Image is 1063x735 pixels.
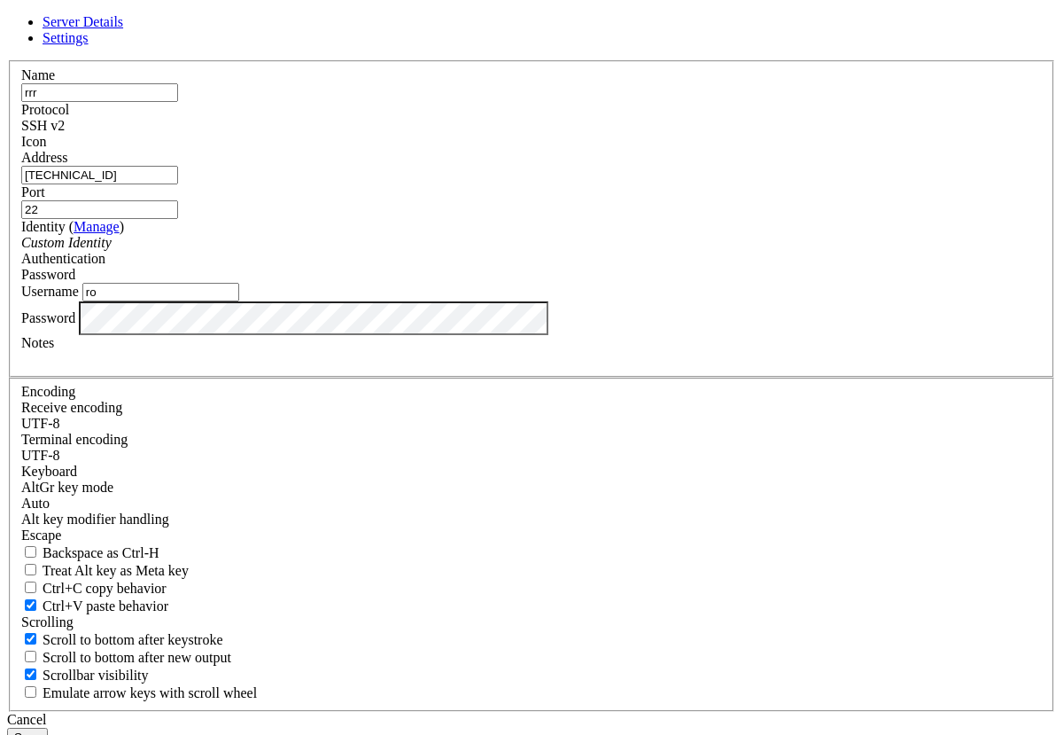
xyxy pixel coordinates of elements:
[21,448,1042,464] div: UTF-8
[21,581,167,596] label: Ctrl-C copies if true, send ^C to host if false. Ctrl-Shift-C sends ^C to host if true, copies if...
[21,102,69,117] label: Protocol
[21,496,50,511] span: Auto
[21,545,159,560] label: If true, the backspace should send BS ('\x08', aka ^H). Otherwise the backspace key should send '...
[21,496,1042,512] div: Auto
[25,633,36,645] input: Scroll to bottom after keystroke
[21,416,1042,432] div: UTF-8
[43,14,123,29] a: Server Details
[25,599,36,611] input: Ctrl+V paste behavior
[21,251,105,266] label: Authentication
[43,598,168,614] span: Ctrl+V paste behavior
[43,581,167,596] span: Ctrl+C copy behavior
[21,685,257,700] label: When using the alternative screen buffer, and DECCKM (Application Cursor Keys) is active, mouse w...
[21,512,169,527] label: Controls how the Alt key is handled. Escape: Send an ESC prefix. 8-Bit: Add 128 to the typed char...
[69,219,124,234] span: ( )
[21,284,79,299] label: Username
[43,545,159,560] span: Backspace as Ctrl-H
[25,651,36,662] input: Scroll to bottom after new output
[25,564,36,575] input: Treat Alt key as Meta key
[21,235,1042,251] div: Custom Identity
[21,150,67,165] label: Address
[43,30,89,45] a: Settings
[25,686,36,698] input: Emulate arrow keys with scroll wheel
[21,166,178,184] input: Host Name or IP
[25,546,36,558] input: Backspace as Ctrl-H
[21,448,60,463] span: UTF-8
[21,384,75,399] label: Encoding
[21,528,1042,543] div: Escape
[43,668,149,683] span: Scrollbar visibility
[21,267,75,282] span: Password
[25,582,36,593] input: Ctrl+C copy behavior
[21,432,128,447] label: The default terminal encoding. ISO-2022 enables character map translations (like graphics maps). ...
[21,650,231,665] label: Scroll to bottom after new output.
[21,309,75,324] label: Password
[21,219,124,234] label: Identity
[7,712,1056,728] div: Cancel
[21,632,223,647] label: Whether to scroll to the bottom on any keystroke.
[43,650,231,665] span: Scroll to bottom after new output
[21,267,1042,283] div: Password
[82,283,239,301] input: Login Username
[43,685,257,700] span: Emulate arrow keys with scroll wheel
[25,669,36,680] input: Scrollbar visibility
[21,480,113,495] label: Set the expected encoding for data received from the host. If the encodings do not match, visual ...
[43,563,189,578] span: Treat Alt key as Meta key
[74,219,120,234] a: Manage
[21,563,189,578] label: Whether the Alt key acts as a Meta key or as a distinct Alt key.
[21,118,65,133] span: SSH v2
[21,134,46,149] label: Icon
[21,464,77,479] label: Keyboard
[21,335,54,350] label: Notes
[21,400,122,415] label: Set the expected encoding for data received from the host. If the encodings do not match, visual ...
[21,67,55,82] label: Name
[21,118,1042,134] div: SSH v2
[21,528,61,543] span: Escape
[21,235,112,250] i: Custom Identity
[21,200,178,219] input: Port Number
[21,598,168,614] label: Ctrl+V pastes if true, sends ^V to host if false. Ctrl+Shift+V sends ^V to host if true, pastes i...
[21,668,149,683] label: The vertical scrollbar mode.
[21,83,178,102] input: Server Name
[21,614,74,629] label: Scrolling
[21,416,60,431] span: UTF-8
[43,632,223,647] span: Scroll to bottom after keystroke
[21,184,45,199] label: Port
